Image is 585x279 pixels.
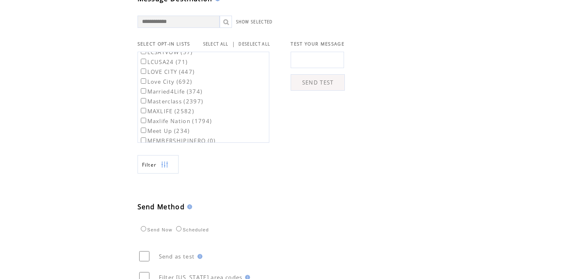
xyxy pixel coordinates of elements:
a: SELECT ALL [203,41,229,47]
input: Meet Up (234) [141,128,146,133]
label: Masterclass (2397) [139,98,204,105]
label: MAXLIFE (2582) [139,107,195,115]
a: DESELECT ALL [239,41,270,47]
input: LCUSA24 (71) [141,59,146,64]
span: | [232,40,235,48]
span: Show filters [142,161,157,168]
label: Married4Life (374) [139,88,203,95]
a: SHOW SELECTED [236,19,273,25]
a: Filter [138,155,179,174]
input: MEMBERSHIPINFRO (0) [141,137,146,143]
label: Scheduled [174,227,209,232]
input: MAXLIFE (2582) [141,108,146,113]
input: Scheduled [176,226,181,231]
a: SEND TEST [291,74,345,91]
input: Married4Life (374) [141,88,146,94]
label: LCUSA24 (71) [139,58,188,66]
input: Love City (692) [141,78,146,84]
img: help.gif [185,204,192,209]
label: Meet Up (234) [139,127,190,135]
span: Send Method [138,202,185,211]
img: help.gif [195,254,202,259]
span: SELECT OPT-IN LISTS [138,41,190,47]
label: Love City (692) [139,78,193,85]
img: filters.png [161,156,168,174]
input: Send Now [141,226,146,231]
label: Maxlife Nation (1794) [139,117,212,125]
input: Maxlife Nation (1794) [141,118,146,123]
span: Send as test [159,253,195,260]
label: Send Now [139,227,172,232]
label: MEMBERSHIPINFRO (0) [139,137,216,144]
span: TEST YOUR MESSAGE [291,41,344,47]
input: Masterclass (2397) [141,98,146,103]
label: LCSATVOW (37) [139,48,193,56]
label: LOVE CITY (447) [139,68,195,75]
input: LOVE CITY (447) [141,69,146,74]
